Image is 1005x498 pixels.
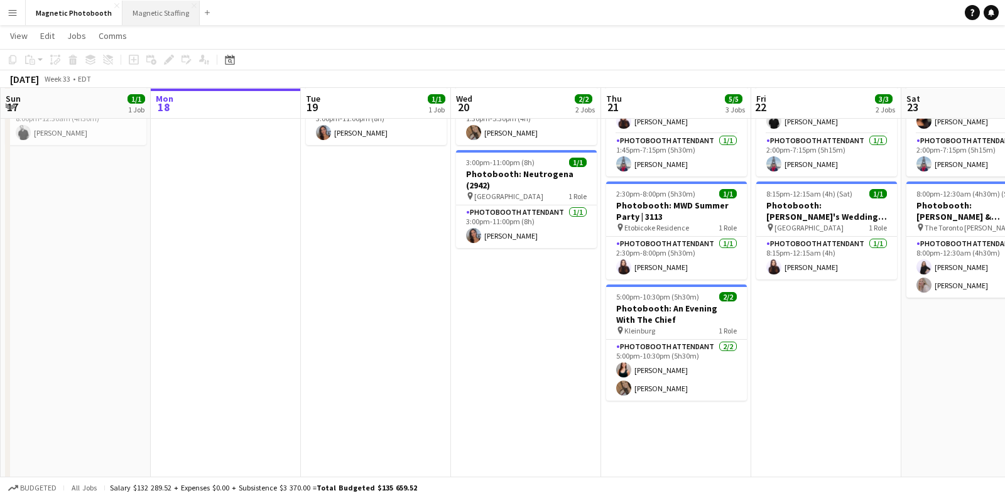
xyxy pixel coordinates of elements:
span: 5:00pm-10:30pm (5h30m) [616,292,699,301]
span: Sat [906,93,920,104]
div: 2 Jobs [876,105,895,114]
span: Thu [606,93,622,104]
span: 5/5 [725,94,742,104]
span: 1/1 [569,158,587,167]
span: 3/3 [875,94,893,104]
div: 1 Job [128,105,144,114]
div: 3 Jobs [725,105,745,114]
span: Kleinburg [624,326,655,335]
span: Wed [456,93,472,104]
span: 2/2 [575,94,592,104]
span: Tue [306,93,320,104]
h3: Photobooth: An Evening With The Chief [606,303,747,325]
span: 21 [604,100,622,114]
span: 23 [905,100,920,114]
span: Edit [40,30,55,41]
span: 1 Role [719,223,737,232]
a: Comms [94,28,132,44]
app-card-role: Photobooth Attendant1/18:00pm-12:30am (4h30m)[PERSON_NAME] [6,102,146,145]
span: 3:00pm-11:00pm (8h) [466,158,535,167]
span: 19 [304,100,320,114]
span: 1 Role [719,326,737,335]
app-card-role: Photobooth Attendant1/12:00pm-7:15pm (5h15m)[PERSON_NAME] [756,134,897,176]
a: Edit [35,28,60,44]
div: Salary $132 289.52 + Expenses $0.00 + Subsistence $3 370.00 = [110,483,417,492]
div: [DATE] [10,73,39,85]
a: View [5,28,33,44]
app-job-card: 3:00pm-11:00pm (8h)1/1Photobooth: Neutrogena (2942) [GEOGRAPHIC_DATA]1 RolePhotobooth Attendant1/... [456,150,597,248]
span: Comms [99,30,127,41]
span: Mon [156,93,173,104]
span: 22 [754,100,766,114]
span: 1 Role [568,192,587,201]
app-job-card: 8:15pm-12:15am (4h) (Sat)1/1Photobooth: [PERSON_NAME]'s Wedding 2686 [GEOGRAPHIC_DATA]1 RolePhoto... [756,181,897,279]
span: Jobs [67,30,86,41]
span: All jobs [69,483,99,492]
app-job-card: 2:30pm-8:00pm (5h30m)1/1Photobooth: MWD Summer Party | 3113 Etobicoke Residence1 RolePhotobooth A... [606,181,747,279]
app-card-role: Photobooth Attendant1/12:30pm-8:00pm (5h30m)[PERSON_NAME] [606,237,747,279]
h3: Photobooth: MWD Summer Party | 3113 [606,200,747,222]
button: Magnetic Staffing [122,1,200,25]
span: Budgeted [20,484,57,492]
span: 1/1 [719,189,737,198]
span: 8:15pm-12:15am (4h) (Sat) [766,189,852,198]
span: 2:30pm-8:00pm (5h30m) [616,189,695,198]
span: 1/1 [428,94,445,104]
button: Budgeted [6,481,58,495]
span: [GEOGRAPHIC_DATA] [474,192,543,201]
div: 2 Jobs [575,105,595,114]
span: Week 33 [41,74,73,84]
button: Magnetic Photobooth [26,1,122,25]
span: 1 Role [869,223,887,232]
app-card-role: Photobooth Attendant1/13:00pm-11:00pm (8h)[PERSON_NAME] [456,205,597,248]
app-job-card: 5:00pm-10:30pm (5h30m)2/2Photobooth: An Evening With The Chief Kleinburg1 RolePhotobooth Attendan... [606,284,747,401]
h3: Photobooth: Neutrogena (2942) [456,168,597,191]
app-card-role: Photobooth Attendant1/11:30pm-5:30pm (4h)[PERSON_NAME] [456,102,597,145]
app-card-role: Photobooth Attendant1/18:15pm-12:15am (4h)[PERSON_NAME] [756,237,897,279]
app-card-role: Photobooth Attendant1/13:00pm-11:00pm (8h)[PERSON_NAME] [306,102,447,145]
span: Total Budgeted $135 659.52 [317,483,417,492]
span: 1/1 [128,94,145,104]
app-card-role: Photobooth Attendant1/11:45pm-7:15pm (5h30m)[PERSON_NAME] [606,134,747,176]
span: Etobicoke Residence [624,223,689,232]
span: 17 [4,100,21,114]
div: EDT [78,74,91,84]
span: 2/2 [719,292,737,301]
span: [GEOGRAPHIC_DATA] [774,223,844,232]
div: 1 Job [428,105,445,114]
span: View [10,30,28,41]
span: Fri [756,93,766,104]
span: 18 [154,100,173,114]
span: Sun [6,93,21,104]
span: 1/1 [869,189,887,198]
h3: Photobooth: [PERSON_NAME]'s Wedding 2686 [756,200,897,222]
a: Jobs [62,28,91,44]
app-card-role: Photobooth Attendant2/25:00pm-10:30pm (5h30m)[PERSON_NAME][PERSON_NAME] [606,340,747,401]
span: 20 [454,100,472,114]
